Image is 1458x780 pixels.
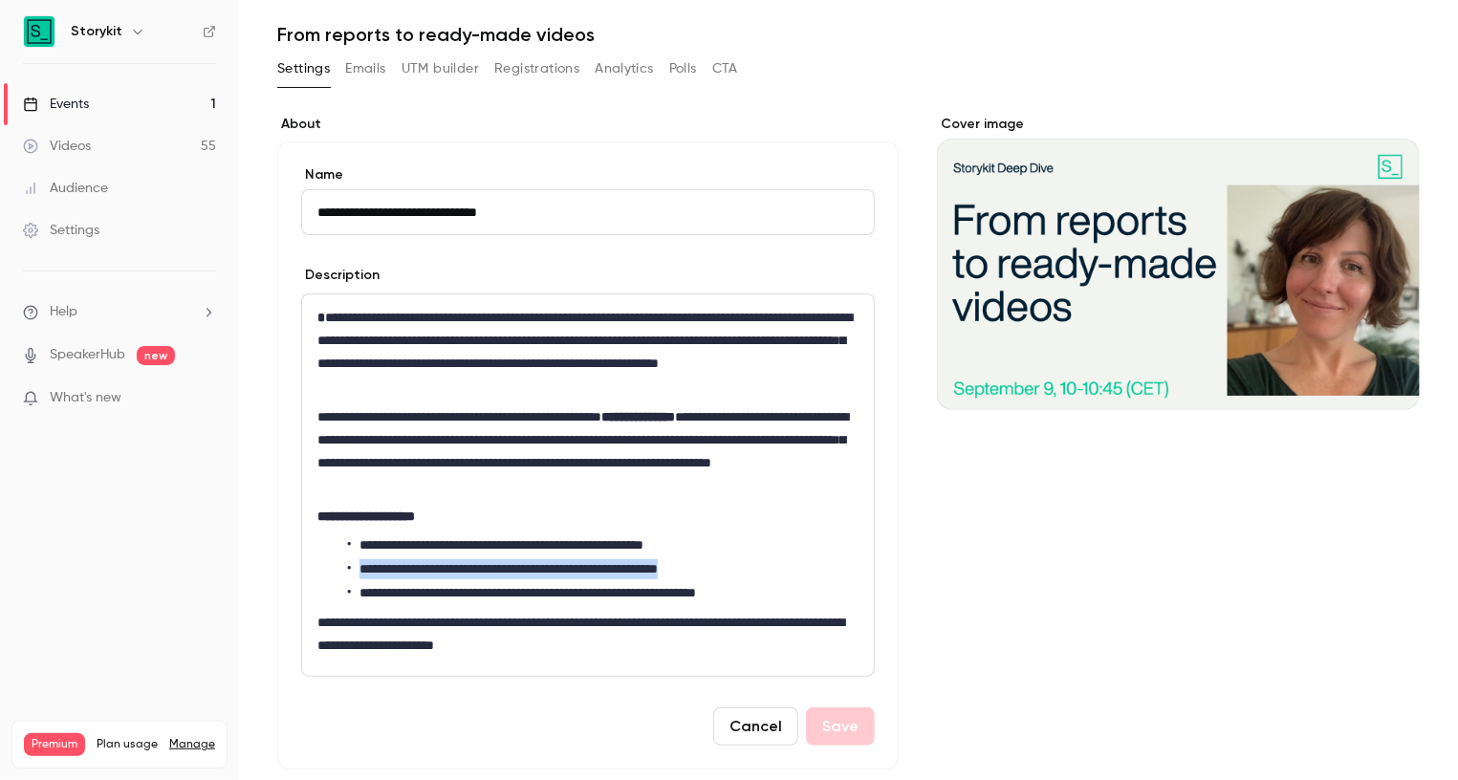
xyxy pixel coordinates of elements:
button: CTA [712,54,738,84]
button: Settings [277,54,330,84]
button: Analytics [595,54,654,84]
span: Premium [24,733,85,756]
span: Plan usage [97,737,158,752]
a: SpeakerHub [50,345,125,365]
span: What's new [50,388,121,408]
li: help-dropdown-opener [23,302,216,322]
button: Registrations [494,54,579,84]
h6: Storykit [71,22,122,41]
h1: From reports to ready-made videos [277,23,1420,46]
section: description [301,293,875,677]
img: Storykit [24,16,54,47]
label: Cover image [937,115,1420,134]
div: Videos [23,137,91,156]
div: Events [23,95,89,114]
a: Manage [169,737,215,752]
label: Name [301,165,875,184]
button: Cancel [713,707,798,746]
label: Description [301,266,380,285]
span: new [137,346,175,365]
div: Audience [23,179,108,198]
div: Settings [23,221,99,240]
section: Cover image [937,115,1420,410]
span: Help [50,302,77,322]
div: editor [302,294,874,676]
button: Emails [345,54,385,84]
button: Polls [669,54,697,84]
button: UTM builder [402,54,479,84]
label: About [277,115,899,134]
